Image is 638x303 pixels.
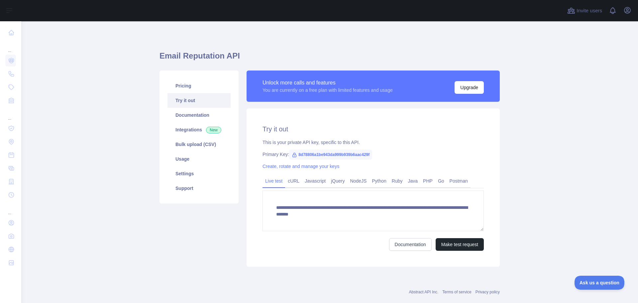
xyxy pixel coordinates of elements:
[263,164,339,169] a: Create, rotate and manage your keys
[389,176,405,186] a: Ruby
[328,176,347,186] a: jQuery
[159,51,500,67] h1: Email Reputation API
[409,290,439,294] a: Abstract API Inc.
[447,176,471,186] a: Postman
[405,176,421,186] a: Java
[302,176,328,186] a: Javascript
[167,78,231,93] a: Pricing
[389,238,432,251] a: Documentation
[285,176,302,186] a: cURL
[566,5,603,16] button: Invite users
[455,81,484,94] button: Upgrade
[167,93,231,108] a: Try it out
[369,176,389,186] a: Python
[5,108,16,121] div: ...
[167,166,231,181] a: Settings
[577,7,602,15] span: Invite users
[5,202,16,216] div: ...
[167,152,231,166] a: Usage
[263,124,484,134] h2: Try it out
[347,176,369,186] a: NodeJS
[263,176,285,186] a: Live test
[476,290,500,294] a: Privacy policy
[289,150,372,160] span: 8d78806a1be943da999b939b6aac429f
[263,79,393,87] div: Unlock more calls and features
[420,176,435,186] a: PHP
[263,151,484,158] div: Primary Key:
[167,122,231,137] a: Integrations New
[435,176,447,186] a: Go
[263,139,484,146] div: This is your private API key, specific to this API.
[575,276,625,290] iframe: Toggle Customer Support
[167,137,231,152] a: Bulk upload (CSV)
[5,40,16,53] div: ...
[442,290,471,294] a: Terms of service
[167,181,231,196] a: Support
[263,87,393,93] div: You are currently on a free plan with limited features and usage
[206,127,221,133] span: New
[436,238,484,251] button: Make test request
[167,108,231,122] a: Documentation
